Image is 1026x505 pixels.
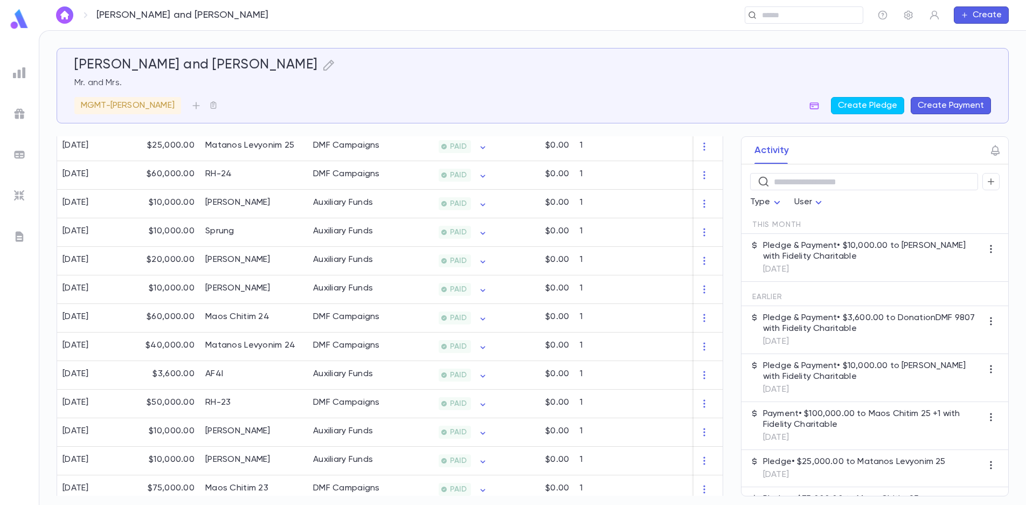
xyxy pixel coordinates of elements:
div: [DATE] [63,169,89,179]
p: [DATE] [763,469,946,480]
div: 1 [574,133,639,161]
div: 1 [574,218,639,247]
p: $0.00 [545,426,569,437]
div: MGMT-[PERSON_NAME] [74,97,181,114]
span: This Month [752,220,801,229]
span: PAID [446,485,471,494]
div: $75,000.00 [130,475,200,504]
div: 1 [574,418,639,447]
div: Type [750,192,784,213]
div: Auxiliary Funds [313,254,373,265]
p: MGMT-[PERSON_NAME] [81,100,175,111]
p: $0.00 [545,254,569,265]
div: [DATE] [63,454,89,465]
div: $20,000.00 [130,247,200,275]
span: Earlier [752,293,782,301]
img: home_white.a664292cf8c1dea59945f0da9f25487c.svg [58,11,71,19]
p: Mr. and Mrs. [74,78,991,88]
div: RH-23 [205,397,231,408]
div: Wolmark YM [205,254,271,265]
div: Matanos Levyonim 24 [205,340,295,351]
p: Payment • $100,000.00 to Maos Chitim 25 +1 with Fidelity Charitable [763,409,982,430]
div: 1 [574,275,639,304]
p: $0.00 [545,483,569,494]
p: Pledge & Payment • $3,600.00 to DonationDMF 9807 with Fidelity Charitable [763,313,982,334]
div: 1 [574,475,639,504]
p: $0.00 [545,454,569,465]
div: $10,000.00 [130,275,200,304]
span: PAID [446,142,471,151]
div: Maos Chitim 23 [205,483,268,494]
p: [DATE] [763,336,982,347]
p: $0.00 [545,140,569,151]
span: PAID [446,199,471,208]
p: Pledge • $25,000.00 to Matanos Levyonim 25 [763,456,946,467]
div: Auxiliary Funds [313,197,373,208]
h5: [PERSON_NAME] and [PERSON_NAME] [74,57,318,73]
div: 1 [574,333,639,361]
span: PAID [446,342,471,351]
img: batches_grey.339ca447c9d9533ef1741baa751efc33.svg [13,148,26,161]
p: $0.00 [545,169,569,179]
div: $50,000.00 [130,390,200,418]
img: logo [9,9,30,30]
span: PAID [446,399,471,408]
span: PAID [446,228,471,237]
span: PAID [446,285,471,294]
div: Sprung [205,226,234,237]
span: PAID [446,257,471,265]
img: letters_grey.7941b92b52307dd3b8a917253454ce1c.svg [13,230,26,243]
p: [DATE] [763,264,982,275]
p: $0.00 [545,283,569,294]
div: $3,600.00 [130,361,200,390]
div: Maos Chitim 24 [205,312,269,322]
p: [PERSON_NAME] and [PERSON_NAME] [96,9,269,21]
p: $0.00 [545,340,569,351]
div: 1 [574,390,639,418]
div: $40,000.00 [130,333,200,361]
div: $60,000.00 [130,161,200,190]
p: [DATE] [763,432,982,443]
div: RH-24 [205,169,232,179]
div: [DATE] [63,483,89,494]
div: [DATE] [63,283,89,294]
span: PAID [446,456,471,465]
div: [DATE] [63,140,89,151]
img: imports_grey.530a8a0e642e233f2baf0ef88e8c9fcb.svg [13,189,26,202]
div: 1 [574,304,639,333]
p: $0.00 [545,197,569,208]
span: PAID [446,428,471,437]
div: 1 [574,161,639,190]
div: 1 [574,447,639,475]
img: reports_grey.c525e4749d1bce6a11f5fe2a8de1b229.svg [13,66,26,79]
p: $0.00 [545,312,569,322]
button: Create Payment [911,97,991,114]
p: Pledge & Payment • $10,000.00 to [PERSON_NAME] with Fidelity Charitable [763,240,982,262]
button: Activity [754,137,789,164]
div: $10,000.00 [130,447,200,475]
div: [DATE] [63,369,89,379]
span: PAID [446,371,471,379]
span: PAID [446,314,471,322]
span: User [794,198,813,206]
div: DMF Campaigns [313,140,380,151]
div: [DATE] [63,340,89,351]
span: PAID [446,171,471,179]
p: Pledge & Payment • $10,000.00 to [PERSON_NAME] with Fidelity Charitable [763,361,982,382]
p: $0.00 [545,397,569,408]
div: AF4I [205,369,223,379]
span: Type [750,198,771,206]
div: $10,000.00 [130,418,200,447]
p: $0.00 [545,369,569,379]
div: Greenspan [205,454,271,465]
div: DMF Campaigns [313,340,380,351]
p: $0.00 [545,226,569,237]
div: Greenspan [205,426,271,437]
div: [DATE] [63,226,89,237]
button: Create Pledge [831,97,904,114]
div: 1 [574,361,639,390]
div: Auxiliary Funds [313,283,373,294]
div: $10,000.00 [130,218,200,247]
div: 1 [574,190,639,218]
div: Greenspan [205,283,271,294]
